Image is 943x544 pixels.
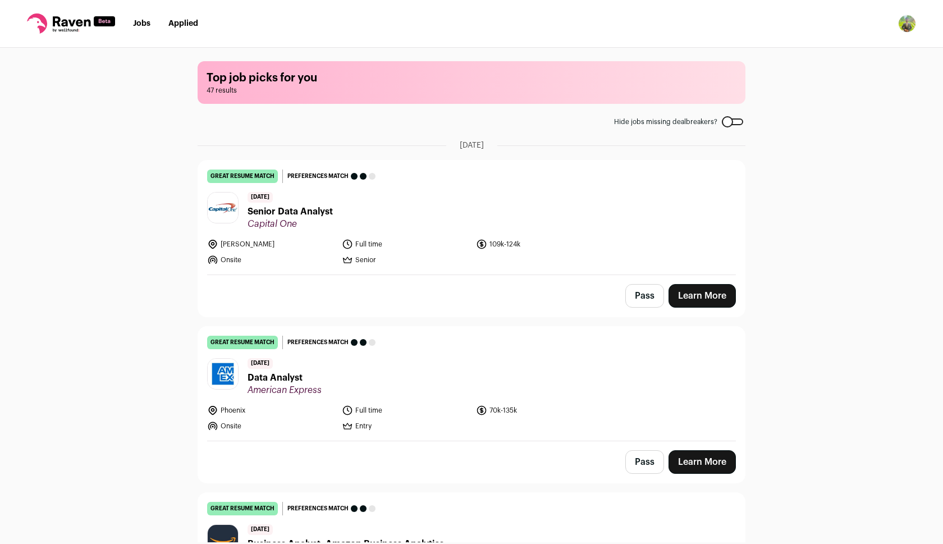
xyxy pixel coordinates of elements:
[898,15,916,33] img: 16417894-medium_jpg
[198,161,745,275] a: great resume match Preferences match [DATE] Senior Data Analyst Capital One [PERSON_NAME] Full ti...
[342,420,470,432] li: Entry
[207,170,278,183] div: great resume match
[287,503,349,514] span: Preferences match
[248,218,333,230] span: Capital One
[669,450,736,474] a: Learn More
[208,359,238,389] img: 25ab4de90acc333dfdac1e717df3581b62fe0e05ce4389033d1cd9d8bdb6aefc.jpg
[287,171,349,182] span: Preferences match
[248,358,273,369] span: [DATE]
[248,192,273,203] span: [DATE]
[207,405,335,416] li: Phoenix
[207,420,335,432] li: Onsite
[248,205,333,218] span: Senior Data Analyst
[476,405,604,416] li: 70k-135k
[669,284,736,308] a: Learn More
[208,193,238,223] img: 24b4cd1a14005e1eb0453b1a75ab48f7ab5ae425408ff78ab99c55fada566dcb.jpg
[625,284,664,308] button: Pass
[614,117,717,126] span: Hide jobs missing dealbreakers?
[625,450,664,474] button: Pass
[198,327,745,441] a: great resume match Preferences match [DATE] Data Analyst American Express Phoenix Full time 70k-1...
[207,239,335,250] li: [PERSON_NAME]
[168,20,198,28] a: Applied
[342,405,470,416] li: Full time
[460,140,484,151] span: [DATE]
[207,502,278,515] div: great resume match
[207,70,736,86] h1: Top job picks for you
[898,15,916,33] button: Open dropdown
[476,239,604,250] li: 109k-124k
[207,336,278,349] div: great resume match
[342,254,470,266] li: Senior
[287,337,349,348] span: Preferences match
[342,239,470,250] li: Full time
[207,86,736,95] span: 47 results
[248,371,322,385] span: Data Analyst
[248,524,273,535] span: [DATE]
[207,254,335,266] li: Onsite
[133,20,150,28] a: Jobs
[248,385,322,396] span: American Express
